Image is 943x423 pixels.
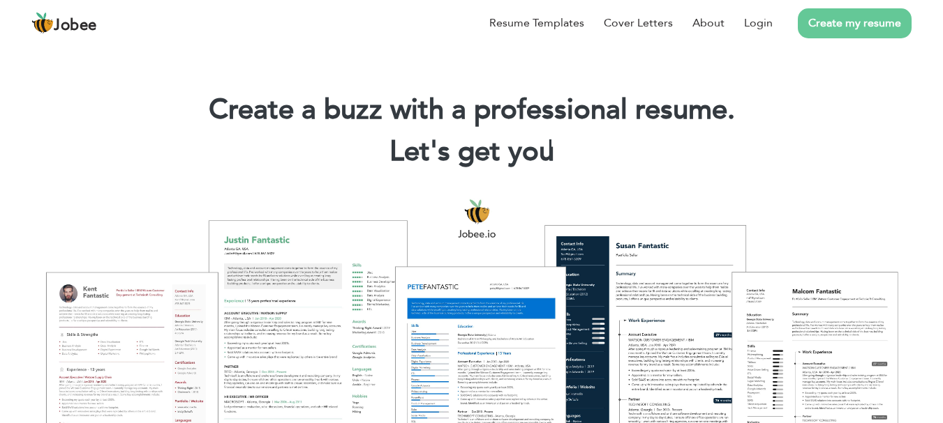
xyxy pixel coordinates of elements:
span: Jobee [54,18,97,33]
span: get you [458,132,554,171]
a: Resume Templates [489,15,584,31]
span: | [547,132,554,171]
a: Create my resume [798,8,912,38]
h1: Create a buzz with a professional resume. [21,92,922,128]
a: Login [744,15,773,31]
a: Cover Letters [604,15,673,31]
h2: Let's [21,134,922,170]
a: Jobee [31,12,97,34]
img: jobee.io [31,12,54,34]
a: About [692,15,725,31]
